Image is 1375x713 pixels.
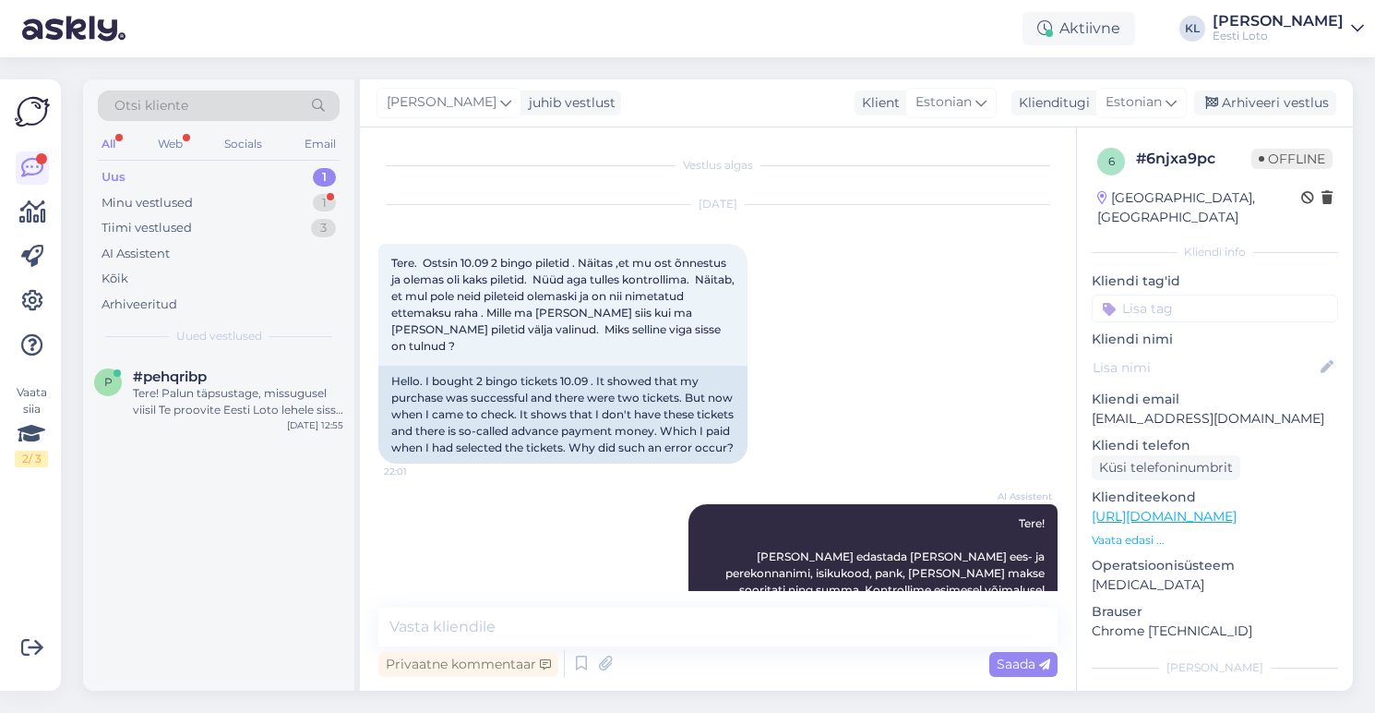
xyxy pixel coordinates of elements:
[1092,687,1338,707] p: Märkmed
[176,328,262,344] span: Uued vestlused
[102,219,192,237] div: Tiimi vestlused
[378,652,558,677] div: Privaatne kommentaar
[983,489,1052,503] span: AI Assistent
[1092,390,1338,409] p: Kliendi email
[387,92,496,113] span: [PERSON_NAME]
[1136,148,1251,170] div: # 6njxa9pc
[1093,357,1317,378] input: Lisa nimi
[1092,556,1338,575] p: Operatsioonisüsteem
[1108,154,1115,168] span: 6
[154,132,186,156] div: Web
[378,366,747,464] div: Hello. I bought 2 bingo tickets 10.09 . It showed that my purchase was successful and there were ...
[1092,455,1240,480] div: Küsi telefoninumbrit
[1092,272,1338,291] p: Kliendi tag'id
[1092,244,1338,260] div: Kliendi info
[1092,508,1237,525] a: [URL][DOMAIN_NAME]
[378,157,1058,174] div: Vestlus algas
[102,245,170,263] div: AI Assistent
[102,168,126,187] div: Uus
[384,465,453,478] span: 22:01
[15,384,48,467] div: Vaata siia
[1194,91,1336,115] div: Arhiveeri vestlus
[102,270,128,288] div: Kõik
[1022,12,1135,45] div: Aktiivne
[1213,29,1344,43] div: Eesti Loto
[133,385,343,418] div: Tere! Palun täpsustage, missugusel viisil Te proovite Eesti Loto lehele sisse logida ning millise...
[104,375,113,389] span: p
[1213,14,1344,29] div: [PERSON_NAME]
[1092,602,1338,622] p: Brauser
[311,219,336,237] div: 3
[98,132,119,156] div: All
[1092,409,1338,429] p: [EMAIL_ADDRESS][DOMAIN_NAME]
[313,194,336,212] div: 1
[1213,14,1364,43] a: [PERSON_NAME]Eesti Loto
[378,196,1058,212] div: [DATE]
[1092,622,1338,641] p: Chrome [TECHNICAL_ID]
[287,418,343,432] div: [DATE] 12:55
[1011,93,1090,113] div: Klienditugi
[1092,488,1338,507] p: Klienditeekond
[391,256,737,353] span: Tere. Ostsin 10.09 2 bingo piletid . Näitas ,et mu ost õnnestus ja olemas oli kaks piletid. Nüüd ...
[1092,295,1338,322] input: Lisa tag
[15,451,48,467] div: 2 / 3
[997,656,1050,672] span: Saada
[521,93,616,113] div: juhib vestlust
[1092,575,1338,595] p: [MEDICAL_DATA]
[114,96,188,115] span: Otsi kliente
[102,296,177,314] div: Arhiveeritud
[1092,532,1338,549] p: Vaata edasi ...
[221,132,266,156] div: Socials
[102,194,193,212] div: Minu vestlused
[915,92,972,113] span: Estonian
[1179,16,1205,42] div: KL
[15,94,50,129] img: Askly Logo
[1251,149,1333,169] span: Offline
[1092,436,1338,455] p: Kliendi telefon
[301,132,340,156] div: Email
[1092,330,1338,349] p: Kliendi nimi
[1097,188,1301,227] div: [GEOGRAPHIC_DATA], [GEOGRAPHIC_DATA]
[133,369,207,385] span: #pehqribp
[313,168,336,187] div: 1
[1106,92,1162,113] span: Estonian
[855,93,900,113] div: Klient
[1092,659,1338,676] div: [PERSON_NAME]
